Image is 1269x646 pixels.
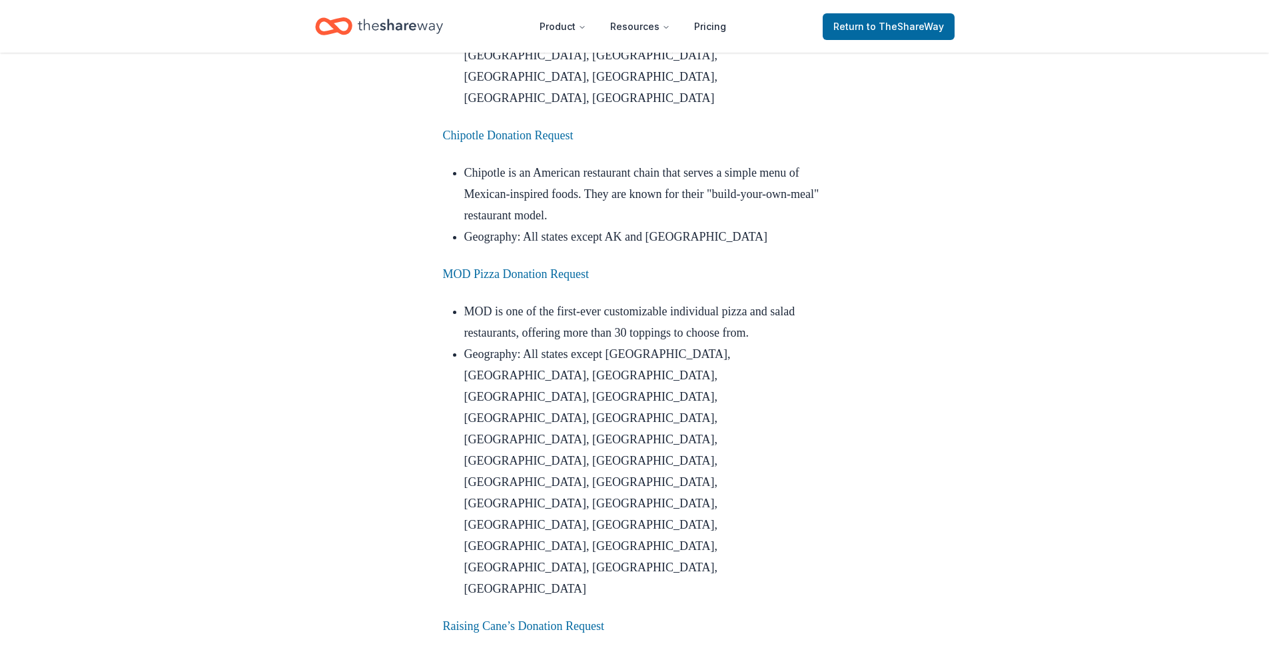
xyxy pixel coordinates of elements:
a: Home [315,11,443,42]
span: to TheShareWay [867,21,944,32]
li: Geography: All states except AK and [GEOGRAPHIC_DATA] [464,226,827,247]
button: Product [529,13,597,40]
li: Chipotle is an American restaurant chain that serves a simple menu of Mexican-inspired foods. The... [464,162,827,226]
li: Geography: All states except [GEOGRAPHIC_DATA], [GEOGRAPHIC_DATA], [GEOGRAPHIC_DATA], [GEOGRAPHIC... [464,343,827,599]
a: MOD Pizza Donation Request [443,267,589,281]
a: Raising Cane’s Donation Request [443,619,604,633]
nav: Main [529,11,737,42]
a: Returnto TheShareWay [823,13,955,40]
button: Resources [600,13,681,40]
a: Chipotle Donation Request [443,129,574,142]
span: Return [833,19,944,35]
a: Pricing [683,13,737,40]
li: MOD is one of the first-ever customizable individual pizza and salad restaurants, offering more t... [464,301,827,343]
